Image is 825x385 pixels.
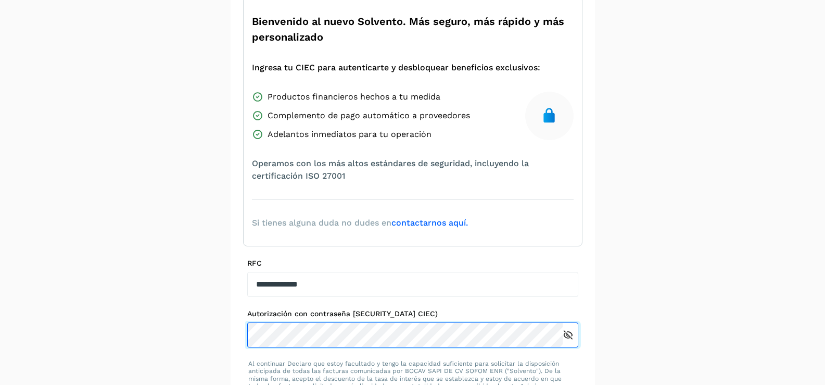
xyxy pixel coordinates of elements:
[252,14,574,45] span: Bienvenido al nuevo Solvento. Más seguro, más rápido y más personalizado
[252,157,574,182] span: Operamos con los más altos estándares de seguridad, incluyendo la certificación ISO 27001
[252,61,540,74] span: Ingresa tu CIEC para autenticarte y desbloquear beneficios exclusivos:
[268,109,470,122] span: Complemento de pago automático a proveedores
[252,217,468,229] span: Si tienes alguna duda no dudes en
[541,107,557,124] img: secure
[268,128,431,141] span: Adelantos inmediatos para tu operación
[247,259,578,268] label: RFC
[268,91,440,103] span: Productos financieros hechos a tu medida
[391,218,468,228] a: contactarnos aquí.
[247,309,578,318] label: Autorización con contraseña [SECURITY_DATA] CIEC)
